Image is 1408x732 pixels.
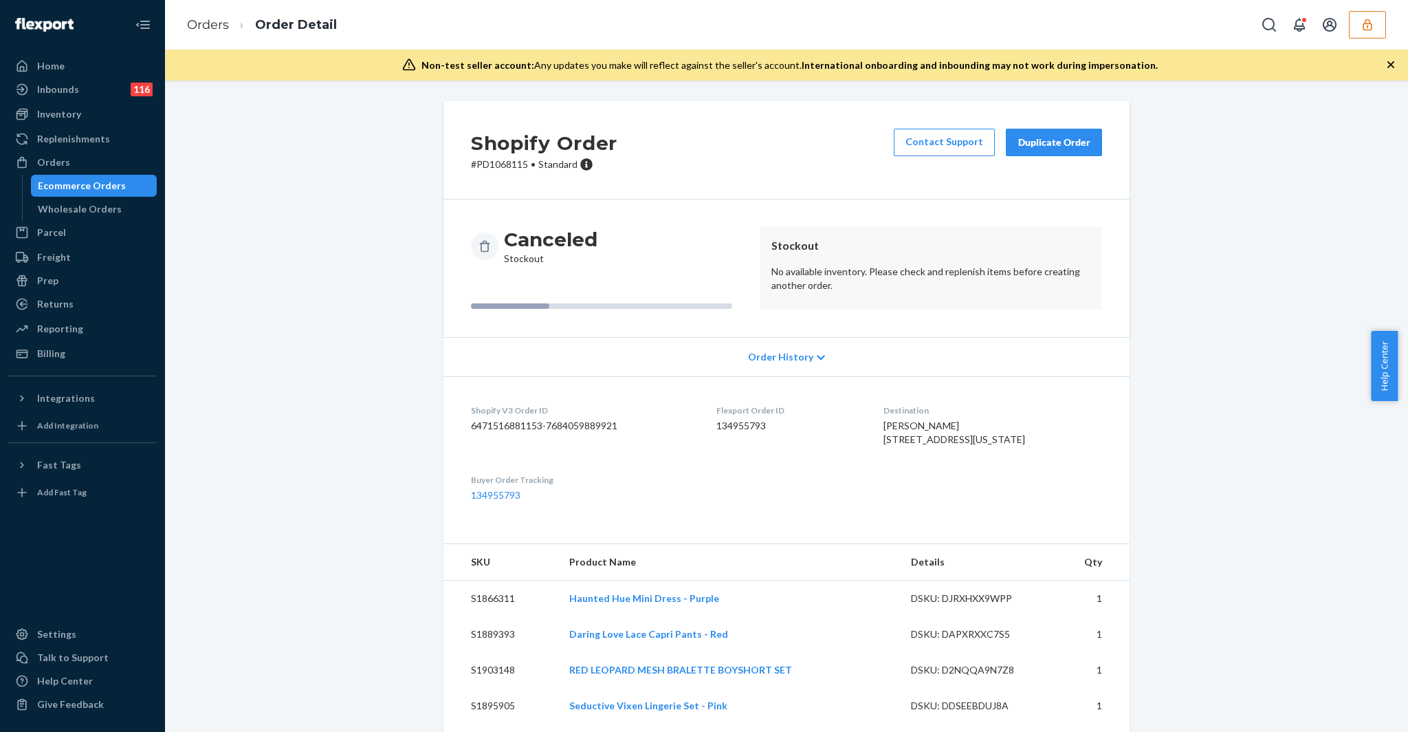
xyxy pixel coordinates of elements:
td: 1 [1051,652,1130,688]
button: Open notifications [1286,11,1313,39]
div: DSKU: DDSEEBDUJ8A [911,699,1040,713]
a: Reporting [8,318,157,340]
a: Ecommerce Orders [31,175,157,197]
ol: breadcrumbs [176,5,348,45]
dt: Destination [883,405,1102,416]
th: Details [900,544,1051,581]
a: Add Integration [8,415,157,437]
span: Non-test seller account: [421,59,534,71]
img: Flexport logo [15,18,74,32]
div: 116 [131,83,153,96]
h2: Shopify Order [471,129,617,158]
p: # PD1068115 [471,158,617,171]
div: Freight [37,250,71,264]
button: Help Center [1371,331,1398,401]
div: DSKU: D2NQQA9N7Z8 [911,663,1040,677]
span: Standard [538,158,577,170]
a: 134955793 [471,489,520,501]
div: Fast Tags [37,458,81,472]
div: Add Integration [37,420,98,431]
a: Freight [8,246,157,268]
div: Home [37,59,65,73]
button: Duplicate Order [1006,129,1102,156]
td: S1895905 [443,688,558,724]
div: Inbounds [37,83,79,96]
div: Help Center [37,674,93,688]
span: International onboarding and inbounding may not work during impersonation. [802,59,1158,71]
button: Fast Tags [8,454,157,476]
a: Inbounds116 [8,78,157,100]
button: Open account menu [1316,11,1343,39]
div: Inventory [37,107,81,121]
a: Seductive Vixen Lingerie Set - Pink [569,700,727,711]
a: Contact Support [894,129,995,156]
div: Integrations [37,391,95,405]
a: Billing [8,343,157,365]
div: Orders [37,155,70,169]
dt: Shopify V3 Order ID [471,405,694,416]
button: Close Navigation [129,11,157,39]
div: Replenishments [37,132,110,146]
button: Give Feedback [8,693,157,715]
td: 1 [1051,616,1130,652]
a: Add Fast Tag [8,482,157,504]
button: Integrations [8,387,157,409]
div: Talk to Support [37,651,109,665]
a: Home [8,55,157,77]
div: Stockout [504,227,597,266]
div: DSKU: DAPXRXXC7S5 [911,627,1040,641]
dd: 134955793 [716,419,861,433]
div: Give Feedback [37,698,104,711]
a: Wholesale Orders [31,198,157,220]
a: Order Detail [255,17,337,32]
th: SKU [443,544,558,581]
div: Add Fast Tag [37,486,87,498]
td: 1 [1051,688,1130,724]
div: Returns [37,297,74,311]
span: Order History [748,350,813,364]
a: Parcel [8,222,157,244]
div: Prep [37,274,58,288]
dt: Flexport Order ID [716,405,861,416]
div: Any updates you make will reflect against the seller's account. [421,58,1158,72]
header: Stockout [771,238,1091,254]
a: Haunted Hue Mini Dress - Purple [569,592,719,604]
button: Open Search Box [1255,11,1283,39]
a: Orders [8,151,157,173]
td: S1889393 [443,616,558,652]
div: Parcel [37,226,66,239]
div: Duplicate Order [1017,136,1090,149]
a: Help Center [8,670,157,692]
span: [PERSON_NAME] [STREET_ADDRESS][US_STATE] [883,420,1025,445]
td: S1866311 [443,581,558,617]
td: 1 [1051,581,1130,617]
div: DSKU: DJRXHXX9WPP [911,592,1040,605]
span: • [531,158,536,170]
a: Returns [8,293,157,315]
dt: Buyer Order Tracking [471,474,694,486]
div: Reporting [37,322,83,336]
a: Settings [8,623,157,645]
th: Qty [1051,544,1130,581]
p: No available inventory. Please check and replenish items before creating another order. [771,265,1091,292]
div: Ecommerce Orders [38,179,126,193]
a: RED LEOPARD MESH BRALETTE BOYSHORT SET [569,664,792,676]
a: Daring Love Lace Capri Pants - Red [569,628,728,640]
a: Talk to Support [8,647,157,669]
div: Billing [37,347,65,360]
a: Orders [187,17,229,32]
div: Wholesale Orders [38,202,122,216]
div: Settings [37,627,76,641]
h3: Canceled [504,227,597,252]
dd: 6471516881153-7684059889921 [471,419,694,433]
a: Inventory [8,103,157,125]
a: Replenishments [8,128,157,150]
th: Product Name [558,544,900,581]
a: Prep [8,270,157,292]
td: S1903148 [443,652,558,688]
